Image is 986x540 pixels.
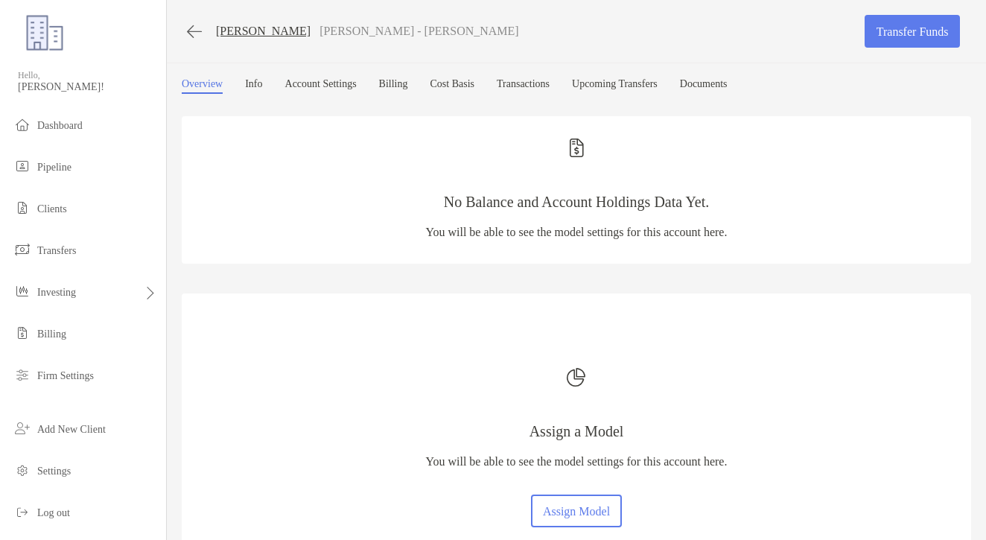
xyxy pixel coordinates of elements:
img: pipeline icon [13,157,31,175]
a: Transfer Funds [865,15,960,48]
p: No Balance and Account Holdings Data Yet. [426,193,728,212]
img: firm-settings icon [13,366,31,384]
img: dashboard icon [13,115,31,133]
img: add_new_client icon [13,419,31,437]
p: You will be able to see the model settings for this account here. [426,452,728,471]
span: Add New Client [37,424,106,435]
img: settings icon [13,461,31,479]
a: Upcoming Transfers [572,78,658,94]
img: Zoe Logo [18,6,71,60]
img: logout icon [13,503,31,521]
span: Pipeline [37,162,71,173]
p: [PERSON_NAME] - [PERSON_NAME] [319,25,519,38]
span: Log out [37,507,70,518]
span: Dashboard [37,120,83,131]
a: [PERSON_NAME] [216,25,311,38]
a: Transactions [497,78,550,94]
img: clients icon [13,199,31,217]
img: investing icon [13,282,31,300]
p: Assign a Model [426,422,728,441]
span: Firm Settings [37,370,94,381]
a: Overview [182,78,223,94]
p: You will be able to see the model settings for this account here. [426,223,728,241]
a: Info [245,78,262,94]
span: [PERSON_NAME]! [18,81,157,93]
span: Billing [37,328,66,340]
span: Transfers [37,245,76,256]
span: Investing [37,287,76,298]
a: Billing [379,78,408,94]
span: Clients [37,203,67,215]
a: Cost Basis [430,78,474,94]
a: Account Settings [285,78,357,94]
span: Settings [37,466,71,477]
a: Documents [680,78,728,94]
img: transfers icon [13,241,31,258]
button: Assign Model [531,495,621,527]
img: billing icon [13,324,31,342]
